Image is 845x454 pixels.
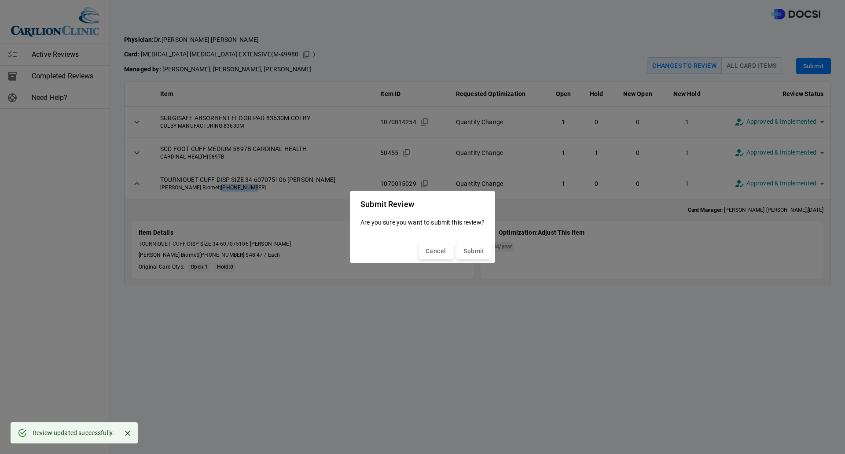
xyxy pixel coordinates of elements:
h2: Submit Review [350,191,495,214]
p: Are you sure you want to submit this review? [360,214,485,231]
button: Cancel [419,243,453,259]
div: Review updated successfully. [33,425,114,441]
button: Submit [456,243,491,259]
button: Close [121,427,134,440]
